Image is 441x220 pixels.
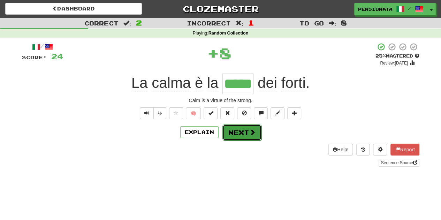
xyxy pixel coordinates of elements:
[187,20,231,26] span: Incorrect
[208,31,249,36] strong: Random Collection
[152,75,191,91] span: calma
[375,53,386,59] span: 25 %
[328,144,353,155] button: Help!
[180,126,219,138] button: Explain
[258,75,277,91] span: dei
[5,3,142,15] a: Dashboard
[153,107,167,119] button: ½
[271,107,284,119] button: Edit sentence (alt+d)
[22,97,419,104] div: Calm is a virtue of the strong.
[152,3,289,15] a: Clozemaster
[299,20,324,26] span: To go
[356,144,370,155] button: Round history (alt+y)
[136,18,142,27] span: 2
[22,54,47,60] span: Score:
[123,20,131,26] span: :
[328,20,336,26] span: :
[237,107,251,119] button: Ignore sentence (alt+i)
[207,75,219,91] span: la
[51,52,63,61] span: 24
[248,18,254,27] span: 1
[220,107,234,119] button: Reset to 0% Mastered (alt+r)
[131,75,148,91] span: La
[380,61,408,66] small: Review: [DATE]
[287,107,301,119] button: Add to collection (alt+a)
[169,107,183,119] button: Favorite sentence (alt+f)
[390,144,419,155] button: Report
[281,75,306,91] span: forti
[358,6,393,12] span: pensionata
[84,20,119,26] span: Correct
[222,124,261,141] button: Next
[253,75,310,91] span: .
[207,43,219,63] span: +
[204,107,218,119] button: Set this sentence to 100% Mastered (alt+m)
[219,44,231,62] span: 8
[341,18,347,27] span: 8
[138,107,167,119] div: Text-to-speech controls
[186,107,201,119] button: 🧠
[254,107,268,119] button: Discuss sentence (alt+u)
[375,53,419,59] div: Mastered
[140,107,154,119] button: Play sentence audio (ctl+space)
[22,43,63,51] div: /
[195,75,203,91] span: è
[379,159,419,167] a: Sentence Source
[408,6,411,10] span: /
[354,3,427,15] a: pensionata /
[236,20,243,26] span: :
